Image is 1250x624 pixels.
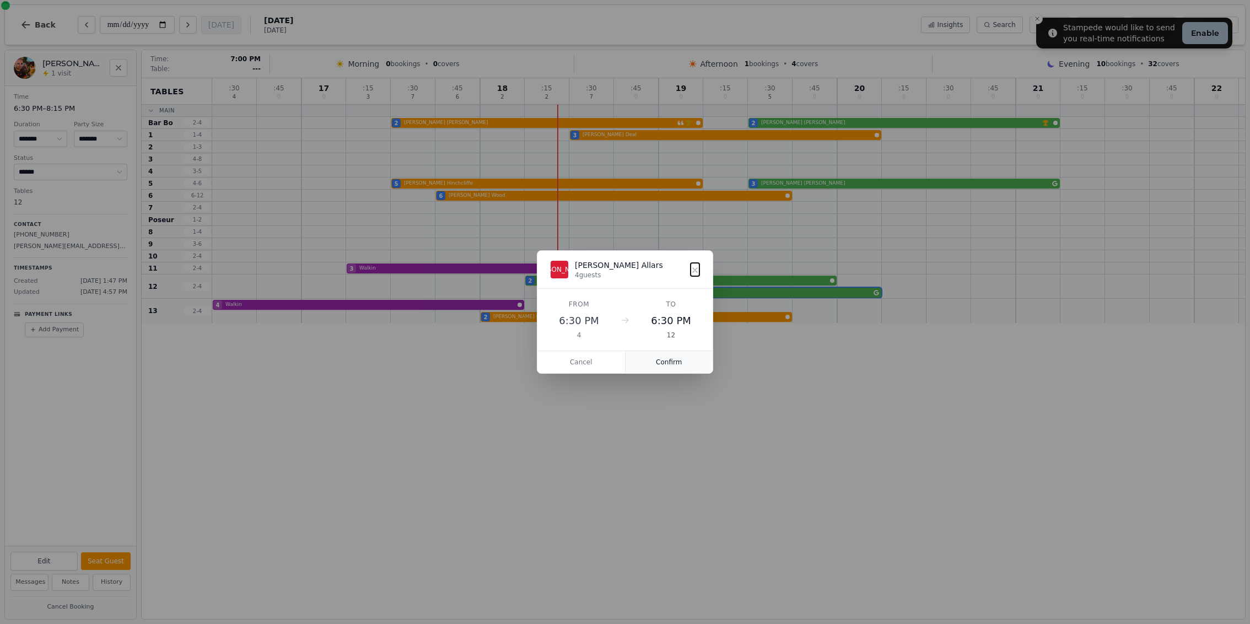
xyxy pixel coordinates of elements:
button: Cancel [537,351,626,373]
button: Confirm [626,351,713,373]
div: [PERSON_NAME] Allars [575,260,663,271]
div: 12 [643,331,699,340]
div: From [551,300,607,309]
div: 4 guests [575,271,663,279]
div: 6:30 PM [551,313,607,329]
div: To [643,300,699,309]
div: 6:30 PM [643,313,699,329]
div: [PERSON_NAME] [551,261,568,278]
div: 4 [551,331,607,340]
